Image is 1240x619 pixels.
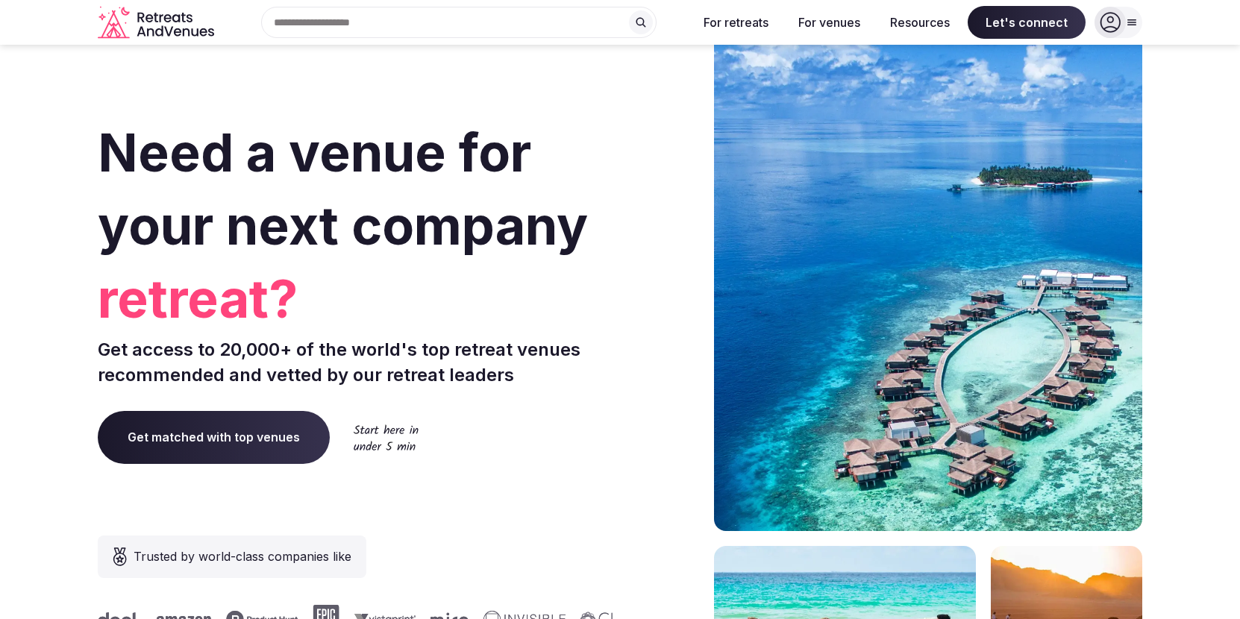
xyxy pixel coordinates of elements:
[98,6,217,40] svg: Retreats and Venues company logo
[98,337,614,387] p: Get access to 20,000+ of the world's top retreat venues recommended and vetted by our retreat lea...
[968,6,1086,39] span: Let's connect
[786,6,872,39] button: For venues
[98,411,330,463] a: Get matched with top venues
[134,547,351,565] span: Trusted by world-class companies like
[98,6,217,40] a: Visit the homepage
[354,424,419,450] img: Start here in under 5 min
[692,6,780,39] button: For retreats
[98,121,588,257] span: Need a venue for your next company
[98,263,614,336] span: retreat?
[878,6,962,39] button: Resources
